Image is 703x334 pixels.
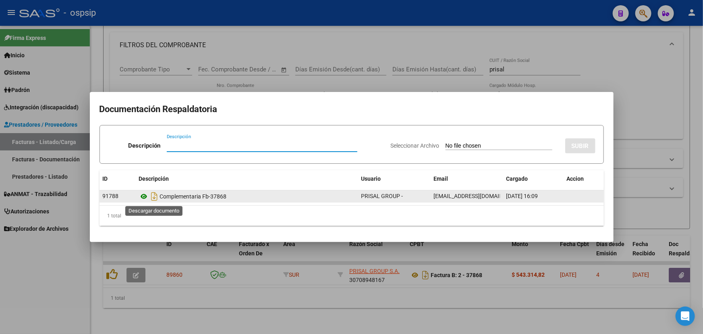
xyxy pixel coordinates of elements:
datatable-header-cell: Email [431,170,503,188]
span: 91788 [103,193,119,199]
p: Descripción [128,141,160,150]
i: Descargar documento [149,190,160,203]
datatable-header-cell: Accion [564,170,604,188]
datatable-header-cell: ID [100,170,136,188]
div: 1 total [100,206,604,226]
span: PRISAL GROUP - [361,193,403,199]
datatable-header-cell: Usuario [358,170,431,188]
span: Accion [567,175,584,182]
span: Cargado [506,175,528,182]
datatable-header-cell: Cargado [503,170,564,188]
div: Complementaria Fb-37868 [139,190,355,203]
span: SUBIR [572,142,589,150]
span: ID [103,175,108,182]
span: Seleccionar Archivo [391,142,440,149]
span: Email [434,175,448,182]
span: [DATE] 16:09 [506,193,538,199]
button: SUBIR [565,138,595,153]
span: Usuario [361,175,381,182]
h2: Documentación Respaldatoria [100,102,604,117]
datatable-header-cell: Descripción [136,170,358,188]
span: Descripción [139,175,169,182]
div: Open Intercom Messenger [676,307,695,326]
span: [EMAIL_ADDRESS][DOMAIN_NAME] [434,193,523,199]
